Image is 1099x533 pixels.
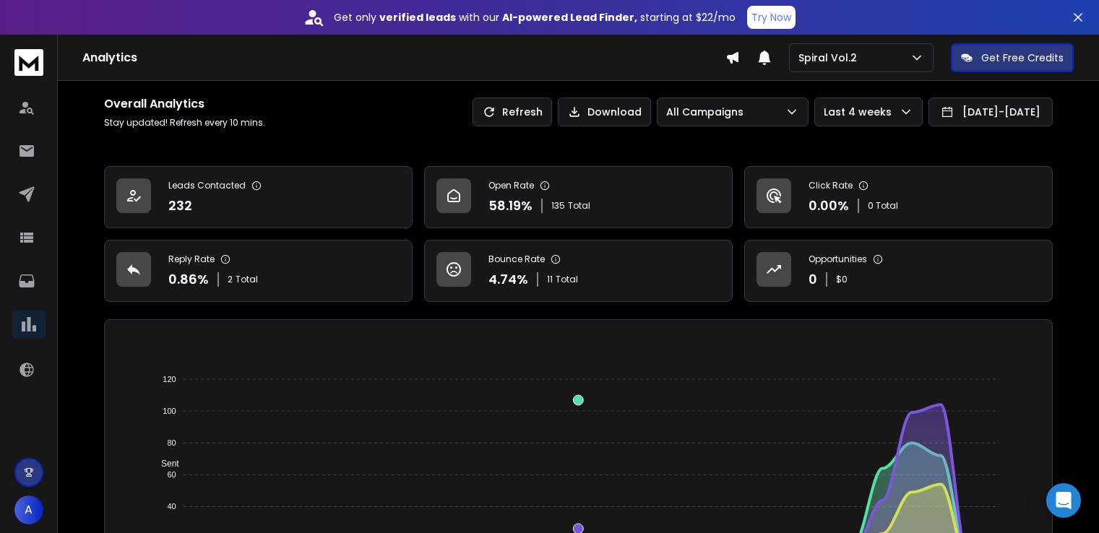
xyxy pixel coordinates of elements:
span: Total [236,274,258,285]
p: 0.00 % [809,196,849,216]
button: Download [558,97,651,126]
strong: verified leads [379,10,456,25]
p: $ 0 [836,274,848,285]
span: Total [568,200,590,212]
tspan: 60 [168,470,176,479]
p: Leads Contacted [168,180,246,191]
strong: AI-powered Lead Finder, [502,10,637,25]
p: Bounce Rate [488,253,545,265]
p: Spiral Vol.2 [798,51,863,65]
p: Click Rate [809,180,853,191]
p: Stay updated! Refresh every 10 mins. [104,117,265,129]
tspan: 100 [163,407,176,415]
h1: Analytics [82,49,725,66]
span: Sent [150,459,179,469]
a: Open Rate58.19%135Total [424,166,733,228]
tspan: 80 [168,438,176,447]
div: Open Intercom Messenger [1046,483,1081,518]
span: 11 [547,274,553,285]
tspan: 120 [163,375,176,383]
p: All Campaigns [666,105,749,119]
button: A [14,495,43,524]
span: Total [556,274,578,285]
p: Reply Rate [168,253,215,265]
button: Get Free Credits [951,43,1074,72]
p: Get Free Credits [981,51,1064,65]
a: Reply Rate0.86%2Total [104,240,413,302]
p: Get only with our starting at $22/mo [334,10,736,25]
span: 135 [551,200,565,212]
p: Refresh [502,105,543,119]
button: [DATE]-[DATE] [928,97,1053,126]
p: Opportunities [809,253,867,265]
p: 4.74 % [488,269,528,290]
tspan: 40 [168,502,176,511]
a: Opportunities0$0 [744,240,1053,302]
button: Try Now [747,6,796,29]
p: 0.86 % [168,269,209,290]
p: 0 Total [868,200,898,212]
img: logo [14,49,43,76]
a: Leads Contacted232 [104,166,413,228]
p: Try Now [751,10,791,25]
p: 58.19 % [488,196,533,216]
p: Last 4 weeks [824,105,897,119]
p: Download [587,105,642,119]
button: Refresh [473,97,552,126]
span: 2 [228,274,233,285]
a: Bounce Rate4.74%11Total [424,240,733,302]
p: Open Rate [488,180,534,191]
h1: Overall Analytics [104,95,265,113]
a: Click Rate0.00%0 Total [744,166,1053,228]
p: 0 [809,269,817,290]
p: 232 [168,196,192,216]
